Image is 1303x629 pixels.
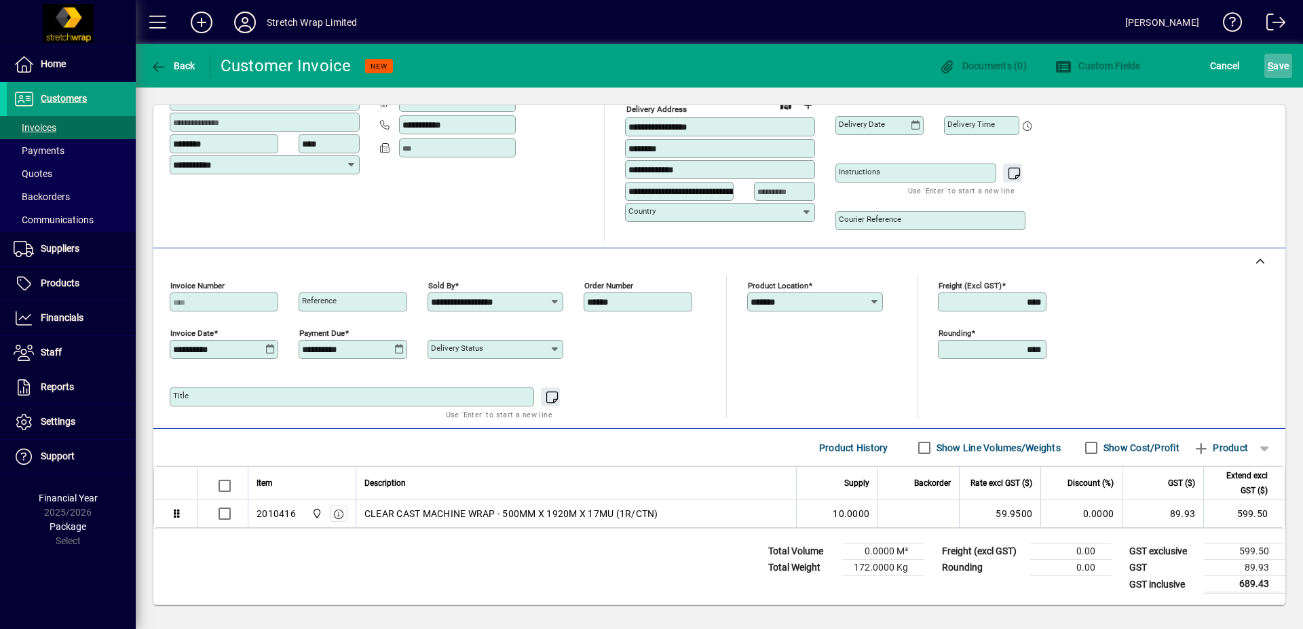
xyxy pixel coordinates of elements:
[1268,55,1289,77] span: ave
[1101,441,1179,455] label: Show Cost/Profit
[41,416,75,427] span: Settings
[41,243,79,254] span: Suppliers
[428,281,455,290] mat-label: Sold by
[7,336,136,370] a: Staff
[934,441,1061,455] label: Show Line Volumes/Weights
[1193,437,1248,459] span: Product
[1186,436,1255,460] button: Product
[7,47,136,81] a: Home
[7,440,136,474] a: Support
[173,391,189,400] mat-label: Title
[1268,60,1273,71] span: S
[7,116,136,139] a: Invoices
[41,58,66,69] span: Home
[7,405,136,439] a: Settings
[947,119,995,129] mat-label: Delivery time
[41,451,75,461] span: Support
[1122,576,1204,593] td: GST inclusive
[364,476,406,491] span: Description
[1030,544,1112,560] td: 0.00
[7,162,136,185] a: Quotes
[1210,55,1240,77] span: Cancel
[839,214,901,224] mat-label: Courier Reference
[1264,54,1292,78] button: Save
[371,62,388,71] span: NEW
[1122,560,1204,576] td: GST
[41,93,87,104] span: Customers
[1125,12,1199,33] div: [PERSON_NAME]
[839,167,880,176] mat-label: Instructions
[14,122,56,133] span: Invoices
[819,437,888,459] span: Product History
[839,119,885,129] mat-label: Delivery date
[431,343,483,353] mat-label: Delivery status
[814,436,894,460] button: Product History
[1040,500,1122,527] td: 0.0000
[41,381,74,392] span: Reports
[257,476,273,491] span: Item
[1030,560,1112,576] td: 0.00
[150,60,195,71] span: Back
[761,544,843,560] td: Total Volume
[935,544,1030,560] td: Freight (excl GST)
[797,94,818,116] button: Choose address
[302,296,337,305] mat-label: Reference
[935,54,1030,78] button: Documents (0)
[7,267,136,301] a: Products
[1168,476,1195,491] span: GST ($)
[939,281,1002,290] mat-label: Freight (excl GST)
[833,507,869,520] span: 10.0000
[41,347,62,358] span: Staff
[7,185,136,208] a: Backorders
[41,312,83,323] span: Financials
[935,560,1030,576] td: Rounding
[939,328,971,338] mat-label: Rounding
[968,507,1032,520] div: 59.9500
[761,560,843,576] td: Total Weight
[843,544,924,560] td: 0.0000 M³
[170,328,214,338] mat-label: Invoice date
[50,521,86,532] span: Package
[446,406,552,422] mat-hint: Use 'Enter' to start a new line
[267,12,358,33] div: Stretch Wrap Limited
[39,493,98,503] span: Financial Year
[7,232,136,266] a: Suppliers
[1068,476,1114,491] span: Discount (%)
[14,168,52,179] span: Quotes
[1204,576,1285,593] td: 689.43
[299,328,345,338] mat-label: Payment due
[775,94,797,115] a: View on map
[170,281,225,290] mat-label: Invoice number
[1204,544,1285,560] td: 599.50
[908,183,1015,198] mat-hint: Use 'Enter' to start a new line
[7,139,136,162] a: Payments
[584,281,633,290] mat-label: Order number
[180,10,223,35] button: Add
[1256,3,1286,47] a: Logout
[628,206,656,216] mat-label: Country
[308,506,324,521] span: SWL-AKL
[7,370,136,404] a: Reports
[7,301,136,335] a: Financials
[1052,54,1144,78] button: Custom Fields
[14,145,64,156] span: Payments
[1204,560,1285,576] td: 89.93
[1122,500,1203,527] td: 89.93
[1203,500,1285,527] td: 599.50
[1213,3,1243,47] a: Knowledge Base
[843,560,924,576] td: 172.0000 Kg
[136,54,210,78] app-page-header-button: Back
[914,476,951,491] span: Backorder
[41,278,79,288] span: Products
[221,55,352,77] div: Customer Invoice
[970,476,1032,491] span: Rate excl GST ($)
[147,54,199,78] button: Back
[1055,60,1141,71] span: Custom Fields
[844,476,869,491] span: Supply
[7,208,136,231] a: Communications
[14,214,94,225] span: Communications
[257,507,296,520] div: 2010416
[939,60,1027,71] span: Documents (0)
[748,281,808,290] mat-label: Product location
[1212,468,1268,498] span: Extend excl GST ($)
